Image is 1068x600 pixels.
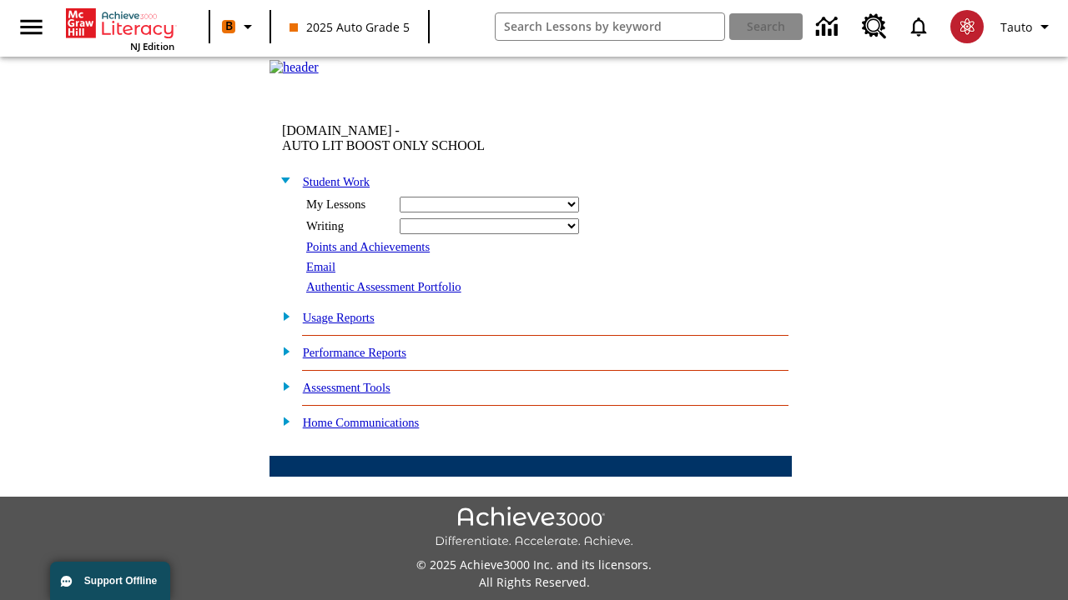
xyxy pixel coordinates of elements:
a: Authentic Assessment Portfolio [306,280,461,293]
img: plus.gif [274,343,291,358]
button: Profile/Settings [994,12,1061,42]
img: minus.gif [274,172,291,187]
a: Student Work [303,175,370,188]
a: Resource Center, Will open in new tab [852,4,897,49]
span: B [225,16,233,37]
img: header [270,60,319,75]
img: plus.gif [274,378,291,393]
span: 2025 Auto Grade 5 [290,18,410,36]
button: Open side menu [7,2,56,52]
img: avatar image [950,10,984,43]
button: Support Offline [50,562,170,600]
a: Points and Achievements [306,240,430,253]
div: Home [66,5,174,52]
a: Home Communications [303,416,420,429]
span: Tauto [1000,18,1032,36]
span: Support Offline [84,575,157,587]
button: Select a new avatar [940,5,994,48]
nobr: AUTO LIT BOOST ONLY SCHOOL [282,138,485,152]
div: My Lessons [306,197,390,212]
img: Achieve3000 Differentiate Accelerate Achieve [435,507,633,549]
a: Data Center [806,4,852,50]
td: [DOMAIN_NAME] - [282,123,589,153]
button: Boost Class color is orange. Change class color [215,12,264,42]
a: Notifications [897,5,940,48]
a: Performance Reports [303,346,406,359]
input: search field [496,13,725,40]
img: plus.gif [274,413,291,428]
a: Usage Reports [303,311,375,324]
img: plus.gif [274,308,291,323]
a: Assessment Tools [303,381,390,394]
div: Writing [306,219,390,233]
a: Email [306,260,335,273]
span: NJ Edition [130,40,174,52]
